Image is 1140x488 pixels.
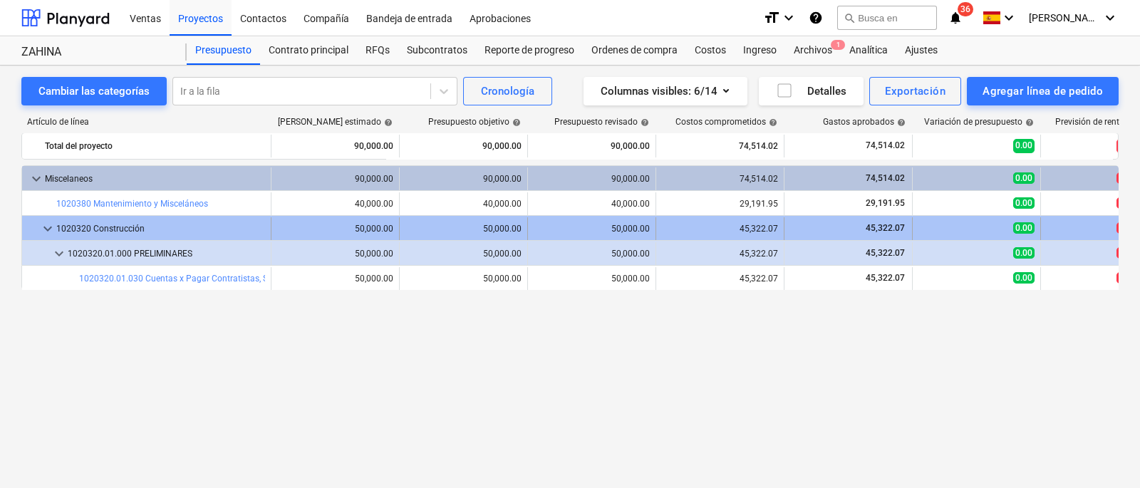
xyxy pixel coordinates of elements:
[662,224,778,234] div: 45,322.07
[837,6,937,30] button: Busca en
[38,82,150,100] div: Cambiar las categorías
[841,36,896,65] a: Analítica
[785,36,841,65] div: Archivos
[869,77,961,105] button: Exportación
[428,117,521,127] div: Presupuesto objetivo
[534,199,650,209] div: 40,000.00
[405,174,522,184] div: 90,000.00
[675,117,777,127] div: Costos comprometidos
[864,273,906,283] span: 45,322.07
[534,274,650,284] div: 50,000.00
[463,77,552,105] button: Cronología
[278,117,393,127] div: [PERSON_NAME] estimado
[864,248,906,258] span: 45,322.07
[735,36,785,65] a: Ingreso
[831,40,845,50] span: 1
[1102,9,1119,26] i: keyboard_arrow_down
[79,274,384,284] a: 1020320.01.030 Cuentas x Pagar Contratistas, Sub Contratistas y Proveedores
[894,118,906,127] span: help
[381,118,393,127] span: help
[885,82,945,100] div: Exportación
[638,118,649,127] span: help
[534,135,650,157] div: 90,000.00
[785,36,841,65] a: Archivos1
[759,77,864,105] button: Detalles
[357,36,398,65] a: RFQs
[924,117,1034,127] div: Variación de presupuesto
[277,249,393,259] div: 50,000.00
[864,140,906,152] span: 74,514.02
[534,249,650,259] div: 50,000.00
[662,135,778,157] div: 74,514.02
[277,174,393,184] div: 90,000.00
[56,199,208,209] a: 1020380 Mantenimiento y Misceláneos
[405,274,522,284] div: 50,000.00
[51,245,68,262] span: keyboard_arrow_down
[776,82,846,100] div: Detalles
[1013,139,1035,152] span: 0.00
[187,36,260,65] a: Presupuesto
[277,199,393,209] div: 40,000.00
[967,77,1119,105] button: Agregar línea de pedido
[601,82,730,100] div: Columnas visibles : 6/14
[260,36,357,65] a: Contrato principal
[509,118,521,127] span: help
[68,242,265,265] div: 1020320.01.000 PRELIMINARES
[1013,272,1035,284] span: 0.00
[21,117,271,127] div: Artículo de línea
[405,199,522,209] div: 40,000.00
[780,9,797,26] i: keyboard_arrow_down
[662,174,778,184] div: 74,514.02
[584,77,747,105] button: Columnas visibles:6/14
[583,36,686,65] a: Ordenes de compra
[1013,197,1035,209] span: 0.00
[481,82,534,100] div: Cronología
[1013,172,1035,184] span: 0.00
[277,135,393,157] div: 90,000.00
[45,135,265,157] div: Total del proyecto
[476,36,583,65] a: Reporte de progreso
[277,274,393,284] div: 50,000.00
[662,274,778,284] div: 45,322.07
[1069,420,1140,488] div: Widget de chat
[21,45,170,60] div: ZAHINA
[1013,222,1035,234] span: 0.00
[983,82,1103,100] div: Agregar línea de pedido
[686,36,735,65] a: Costos
[809,9,823,26] i: Base de conocimientos
[662,199,778,209] div: 29,191.95
[766,118,777,127] span: help
[56,217,265,240] div: 1020320 Construcción
[45,167,265,190] div: Miscelaneos
[405,224,522,234] div: 50,000.00
[277,224,393,234] div: 50,000.00
[1022,118,1034,127] span: help
[844,12,855,24] span: search
[958,2,973,16] span: 36
[405,249,522,259] div: 50,000.00
[28,170,45,187] span: keyboard_arrow_down
[398,36,476,65] a: Subcontratos
[823,117,906,127] div: Gastos aprobados
[864,173,906,183] span: 74,514.02
[1029,12,1100,24] span: [PERSON_NAME]
[896,36,946,65] div: Ajustes
[21,77,167,105] button: Cambiar las categorías
[534,224,650,234] div: 50,000.00
[1013,247,1035,259] span: 0.00
[39,220,56,237] span: keyboard_arrow_down
[948,9,963,26] i: notifications
[1000,9,1017,26] i: keyboard_arrow_down
[405,135,522,157] div: 90,000.00
[662,249,778,259] div: 45,322.07
[864,223,906,233] span: 45,322.07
